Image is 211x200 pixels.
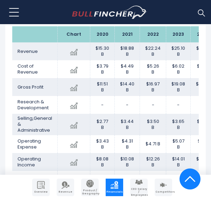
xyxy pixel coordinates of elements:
td: $19.08 B [166,78,191,96]
td: $6.41 B [90,171,115,189]
span: Overview [33,191,49,193]
td: $3.44 B [115,114,140,135]
span: Selling,General & Administrative [17,115,52,133]
a: Company Financials [106,179,123,196]
td: $8.08 B [90,153,115,171]
td: $3.65 B [166,114,191,135]
span: Operating Income [17,156,41,168]
td: - [90,96,115,114]
span: Revenue [57,191,73,193]
th: 2021 [115,26,140,43]
span: Operating Expense [17,138,41,150]
span: Financials [106,191,122,193]
td: $10.08 B [115,153,140,171]
td: $3.50 B [140,114,166,135]
img: bullfincher logo [72,6,147,19]
span: Research & Development [17,98,49,111]
a: Company Product/Geography [81,179,99,196]
th: 2020 [90,26,115,43]
td: $14.40 B [115,78,140,96]
td: $15.30 B [90,42,115,60]
td: $16.97 B [140,78,166,96]
a: Company Employees [130,179,148,196]
td: $18.88 B [115,42,140,60]
td: $4.49 B [115,60,140,78]
td: $22.24 B [140,42,166,60]
td: $11.51 B [90,78,115,96]
td: - [115,96,140,114]
td: - [140,96,166,114]
span: Gross Profit [17,84,43,90]
span: Product / Geography [82,189,98,195]
td: $12.26 B [140,153,166,171]
td: $3.79 B [90,60,115,78]
th: Chart [58,26,90,43]
td: $14.01 B [166,153,191,171]
td: $4.31 B [115,135,140,153]
span: Competitors [155,191,171,193]
a: Company Competitors [155,179,172,196]
td: $5.26 B [140,60,166,78]
span: Cost of Revenue [17,63,38,75]
td: $4.71 B [140,135,166,153]
td: $9.93 B [140,171,166,189]
td: $25.10 B [166,42,191,60]
td: $6.02 B [166,60,191,78]
td: $2.77 B [90,114,115,135]
a: Go to homepage [72,6,147,19]
td: $3.43 B [90,135,115,153]
th: 2022 [140,26,166,43]
a: Company Revenue [57,179,74,196]
span: Revenue [17,48,38,55]
span: CEO Salary / Employees [131,188,147,196]
td: - [166,96,191,114]
td: $8.69 B [115,171,140,189]
th: 2023 [166,26,191,43]
td: $11.20 B [166,171,191,189]
td: $5.07 B [166,135,191,153]
a: Company Overview [32,179,50,196]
